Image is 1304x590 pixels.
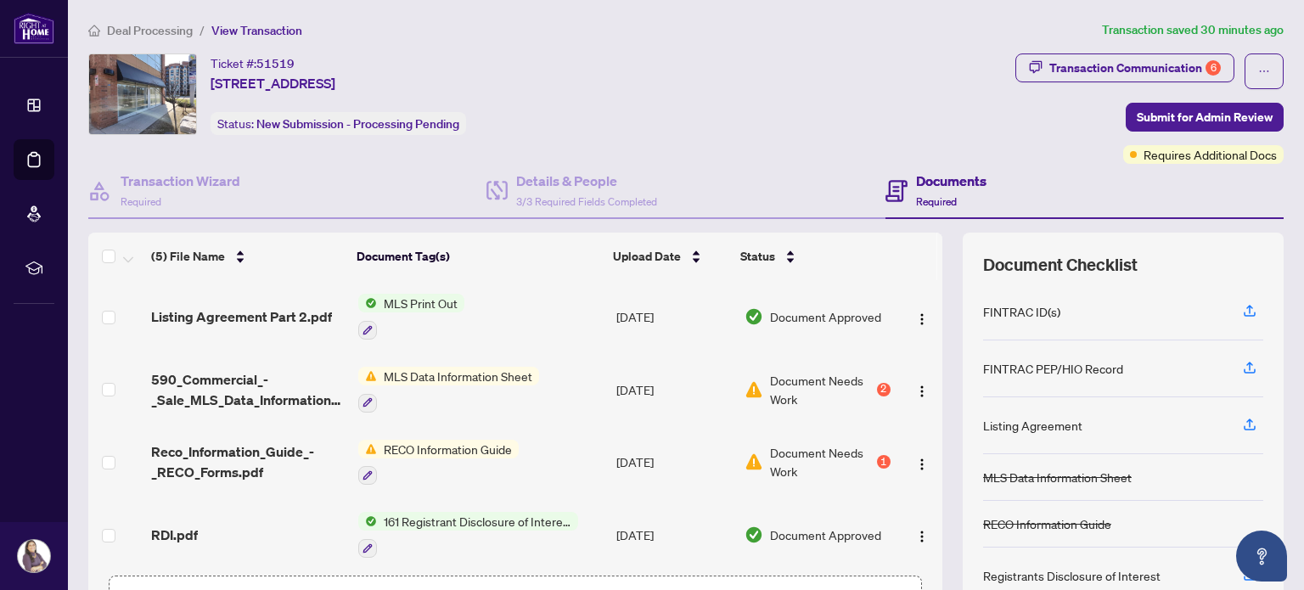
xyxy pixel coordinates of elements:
[89,54,196,134] img: IMG-N12379239_1.jpg
[745,525,763,544] img: Document Status
[908,303,936,330] button: Logo
[358,294,377,312] img: Status Icon
[770,443,874,480] span: Document Needs Work
[358,440,377,458] img: Status Icon
[121,171,240,191] h4: Transaction Wizard
[377,512,578,531] span: 161 Registrant Disclosure of Interest - Disposition ofProperty
[916,195,957,208] span: Required
[770,525,881,544] span: Document Approved
[18,540,50,572] img: Profile Icon
[745,452,763,471] img: Document Status
[733,233,892,280] th: Status
[983,566,1161,585] div: Registrants Disclosure of Interest
[1102,20,1284,40] article: Transaction saved 30 minutes ago
[915,530,929,543] img: Logo
[915,385,929,398] img: Logo
[516,195,657,208] span: 3/3 Required Fields Completed
[358,367,539,413] button: Status IconMLS Data Information Sheet
[107,23,193,38] span: Deal Processing
[983,359,1123,378] div: FINTRAC PEP/HIO Record
[1137,104,1273,131] span: Submit for Admin Review
[877,455,891,469] div: 1
[121,195,161,208] span: Required
[610,498,738,571] td: [DATE]
[151,306,332,327] span: Listing Agreement Part 2.pdf
[1126,103,1284,132] button: Submit for Admin Review
[915,312,929,326] img: Logo
[516,171,657,191] h4: Details & People
[770,371,874,408] span: Document Needs Work
[144,233,350,280] th: (5) File Name
[358,512,377,531] img: Status Icon
[610,426,738,499] td: [DATE]
[877,383,891,396] div: 2
[983,514,1111,533] div: RECO Information Guide
[211,73,335,93] span: [STREET_ADDRESS]
[256,56,295,71] span: 51519
[1049,54,1221,81] div: Transaction Communication
[377,367,539,385] span: MLS Data Information Sheet
[606,233,733,280] th: Upload Date
[770,307,881,326] span: Document Approved
[610,353,738,426] td: [DATE]
[211,53,295,73] div: Ticket #:
[1258,65,1270,77] span: ellipsis
[745,307,763,326] img: Document Status
[908,448,936,475] button: Logo
[211,112,466,135] div: Status:
[983,253,1138,277] span: Document Checklist
[908,521,936,548] button: Logo
[983,302,1060,321] div: FINTRAC ID(s)
[358,512,578,558] button: Status Icon161 Registrant Disclosure of Interest - Disposition ofProperty
[610,280,738,353] td: [DATE]
[377,440,519,458] span: RECO Information Guide
[358,367,377,385] img: Status Icon
[350,233,607,280] th: Document Tag(s)
[88,25,100,37] span: home
[908,376,936,403] button: Logo
[740,247,775,266] span: Status
[983,468,1132,486] div: MLS Data Information Sheet
[211,23,302,38] span: View Transaction
[151,441,344,482] span: Reco_Information_Guide_-_RECO_Forms.pdf
[377,294,464,312] span: MLS Print Out
[916,171,986,191] h4: Documents
[745,380,763,399] img: Document Status
[1144,145,1277,164] span: Requires Additional Docs
[1206,60,1221,76] div: 6
[1015,53,1234,82] button: Transaction Communication6
[358,294,464,340] button: Status IconMLS Print Out
[358,440,519,486] button: Status IconRECO Information Guide
[256,116,459,132] span: New Submission - Processing Pending
[151,247,225,266] span: (5) File Name
[14,13,54,44] img: logo
[915,458,929,471] img: Logo
[151,369,344,410] span: 590_Commercial_-_Sale_MLS_Data_Information_Form_-_PropTx-[PERSON_NAME].pdf
[613,247,681,266] span: Upload Date
[200,20,205,40] li: /
[1236,531,1287,582] button: Open asap
[983,416,1082,435] div: Listing Agreement
[151,525,198,545] span: RDI.pdf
